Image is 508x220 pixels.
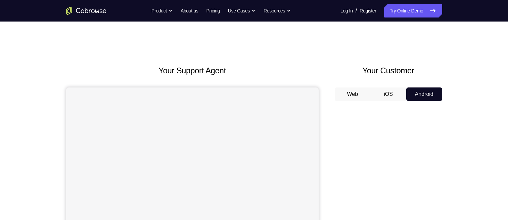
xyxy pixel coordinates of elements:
a: About us [181,4,198,17]
h2: Your Customer [335,65,442,77]
h2: Your Support Agent [66,65,319,77]
a: Try Online Demo [384,4,442,17]
button: iOS [370,87,406,101]
a: Register [360,4,376,17]
a: Log In [340,4,353,17]
button: Use Cases [228,4,256,17]
button: Resources [264,4,291,17]
button: Product [151,4,173,17]
button: Web [335,87,371,101]
span: / [356,7,357,15]
a: Pricing [206,4,220,17]
button: Android [406,87,442,101]
a: Go to the home page [66,7,106,15]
